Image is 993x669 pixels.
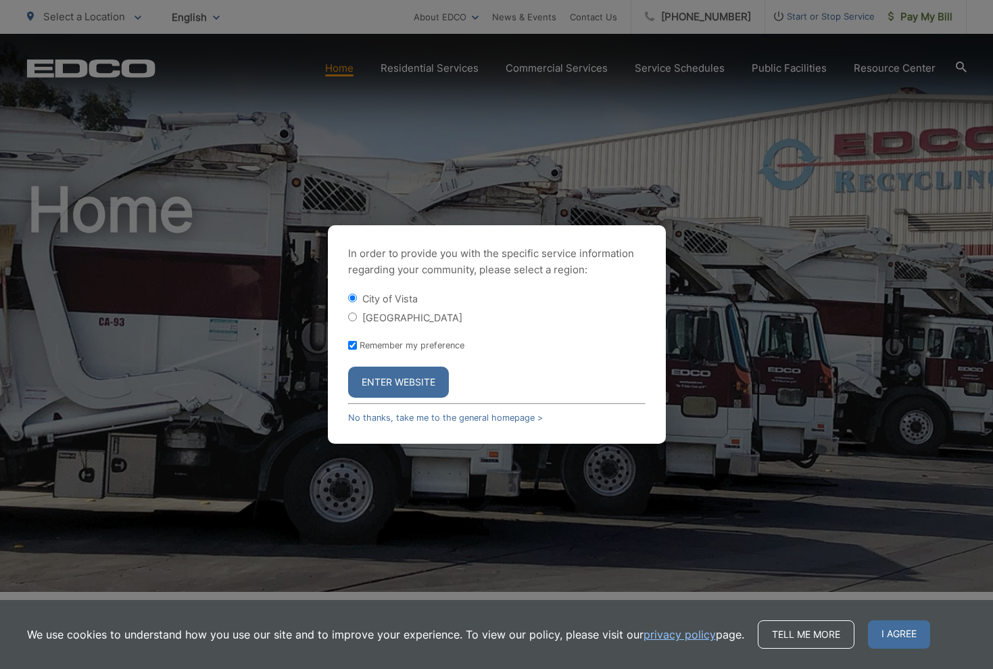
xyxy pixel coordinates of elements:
[348,367,449,398] button: Enter Website
[362,293,418,304] label: City of Vista
[758,620,854,649] a: Tell me more
[348,413,543,423] a: No thanks, take me to the general homepage >
[644,626,716,643] a: privacy policy
[27,626,744,643] p: We use cookies to understand how you use our site and to improve your experience. To view our pol...
[360,340,464,350] label: Remember my preference
[348,246,646,278] p: In order to provide you with the specific service information regarding your community, please se...
[868,620,930,649] span: I agree
[362,312,462,323] label: [GEOGRAPHIC_DATA]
